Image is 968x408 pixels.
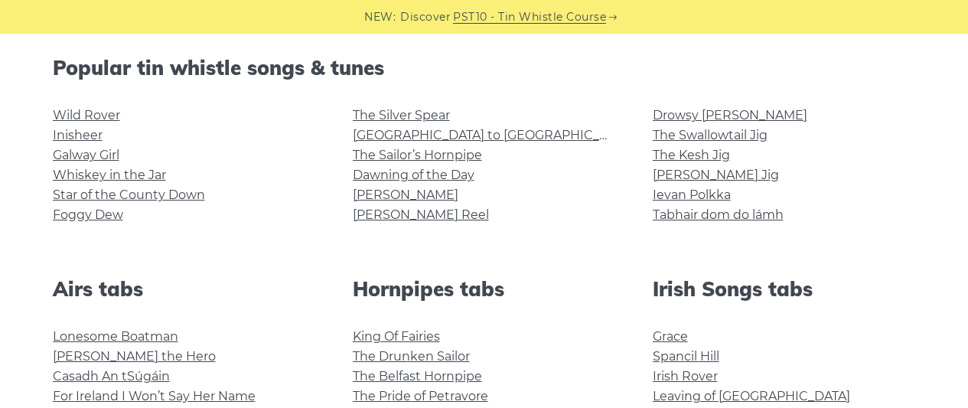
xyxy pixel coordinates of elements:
a: Dawning of the Day [353,168,474,182]
a: Spancil Hill [653,349,719,364]
a: Leaving of [GEOGRAPHIC_DATA] [653,389,850,403]
a: [PERSON_NAME] Reel [353,207,489,222]
h2: Hornpipes tabs [353,277,616,301]
a: Galway Girl [53,148,119,162]
a: Star of the County Down [53,188,205,202]
h2: Popular tin whistle songs & tunes [53,56,916,80]
a: [PERSON_NAME] the Hero [53,349,216,364]
a: Inisheer [53,128,103,142]
a: Drowsy [PERSON_NAME] [653,108,807,122]
a: Irish Rover [653,369,718,384]
a: PST10 - Tin Whistle Course [453,8,606,26]
span: NEW: [364,8,396,26]
a: Lonesome Boatman [53,329,178,344]
a: The Silver Spear [353,108,450,122]
a: [GEOGRAPHIC_DATA] to [GEOGRAPHIC_DATA] [353,128,635,142]
a: For Ireland I Won’t Say Her Name [53,389,256,403]
h2: Irish Songs tabs [653,277,916,301]
h2: Airs tabs [53,277,316,301]
a: Casadh An tSúgáin [53,369,170,384]
a: [PERSON_NAME] Jig [653,168,779,182]
a: The Swallowtail Jig [653,128,768,142]
a: The Drunken Sailor [353,349,470,364]
a: King Of Fairies [353,329,440,344]
a: The Sailor’s Hornpipe [353,148,482,162]
a: The Kesh Jig [653,148,730,162]
a: Foggy Dew [53,207,123,222]
a: Tabhair dom do lámh [653,207,784,222]
a: Wild Rover [53,108,120,122]
a: Grace [653,329,688,344]
span: Discover [400,8,451,26]
a: The Belfast Hornpipe [353,369,482,384]
a: Ievan Polkka [653,188,731,202]
a: The Pride of Petravore [353,389,488,403]
a: [PERSON_NAME] [353,188,458,202]
a: Whiskey in the Jar [53,168,166,182]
